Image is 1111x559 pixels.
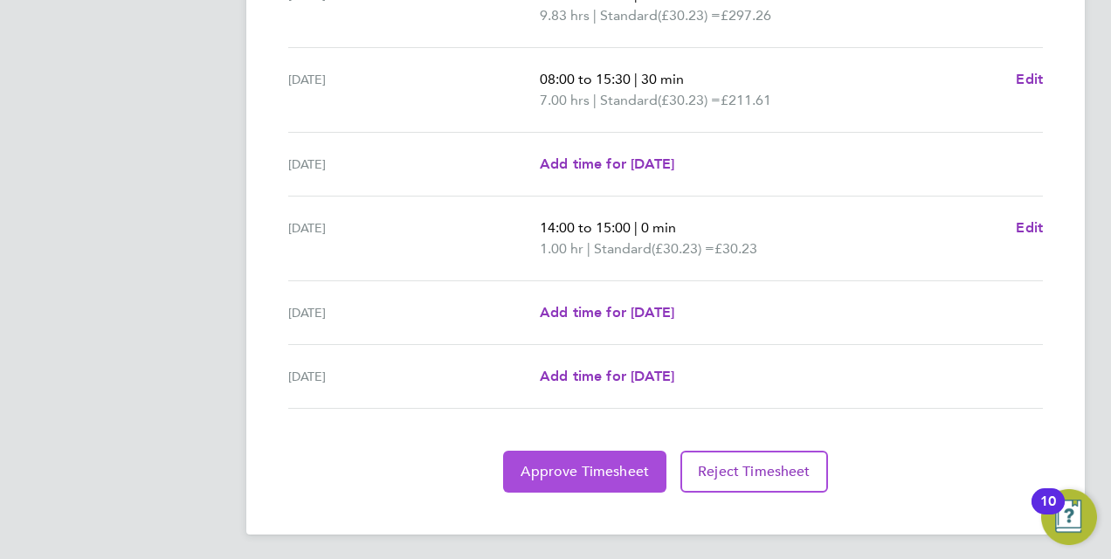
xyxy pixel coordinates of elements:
span: £30.23 [714,240,757,257]
span: Edit [1016,71,1043,87]
div: [DATE] [288,154,540,175]
span: 9.83 hrs [540,7,590,24]
span: Standard [594,238,652,259]
span: £211.61 [721,92,771,108]
span: Edit [1016,219,1043,236]
button: Reject Timesheet [680,451,828,493]
span: | [593,7,597,24]
span: (£30.23) = [658,92,721,108]
span: | [634,219,638,236]
span: (£30.23) = [652,240,714,257]
div: 10 [1040,501,1056,524]
button: Approve Timesheet [503,451,666,493]
span: 14:00 to 15:00 [540,219,631,236]
span: 08:00 to 15:30 [540,71,631,87]
span: Add time for [DATE] [540,368,674,384]
div: [DATE] [288,69,540,111]
a: Add time for [DATE] [540,302,674,323]
a: Add time for [DATE] [540,154,674,175]
span: | [587,240,590,257]
a: Add time for [DATE] [540,366,674,387]
span: (£30.23) = [658,7,721,24]
span: 7.00 hrs [540,92,590,108]
span: | [593,92,597,108]
span: Add time for [DATE] [540,304,674,321]
span: Reject Timesheet [698,463,811,480]
span: 1.00 hr [540,240,583,257]
span: | [634,71,638,87]
div: [DATE] [288,302,540,323]
a: Edit [1016,69,1043,90]
div: [DATE] [288,366,540,387]
span: Approve Timesheet [521,463,649,480]
span: £297.26 [721,7,771,24]
span: Standard [600,90,658,111]
span: Add time for [DATE] [540,155,674,172]
a: Edit [1016,217,1043,238]
span: Standard [600,5,658,26]
button: Open Resource Center, 10 new notifications [1041,489,1097,545]
span: 30 min [641,71,684,87]
span: 0 min [641,219,676,236]
div: [DATE] [288,217,540,259]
